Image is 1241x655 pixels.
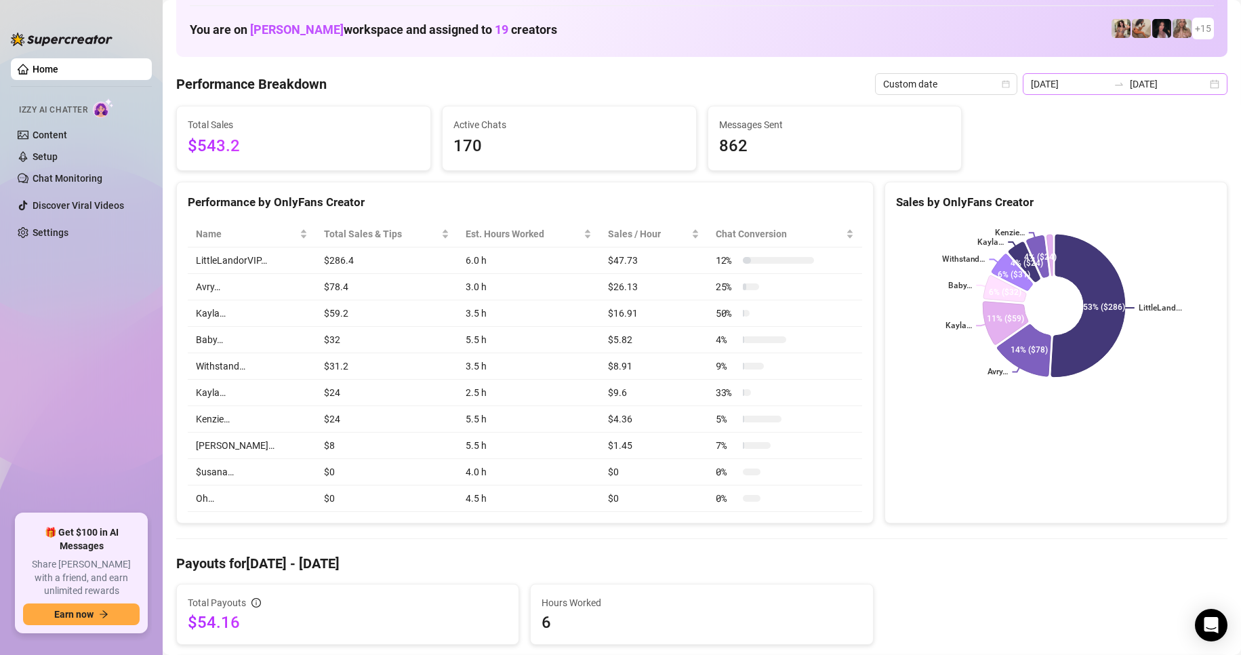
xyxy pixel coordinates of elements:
th: Sales / Hour [600,221,708,247]
th: Name [188,221,316,247]
span: Name [196,226,297,241]
img: Avry (@avryjennervip) [1112,19,1131,38]
button: Earn nowarrow-right [23,603,140,625]
td: $0 [316,459,457,485]
td: 2.5 h [457,380,600,406]
span: $543.2 [188,134,420,159]
span: 9 % [716,359,737,374]
td: Avry… [188,274,316,300]
td: $26.13 [600,274,708,300]
div: Open Intercom Messenger [1195,609,1227,641]
span: [PERSON_NAME] [250,22,344,37]
img: logo-BBDzfeDw.svg [11,33,113,46]
img: Kayla (@kaylathaylababy) [1132,19,1151,38]
h4: Performance Breakdown [176,75,327,94]
td: $32 [316,327,457,353]
span: 170 [453,134,685,159]
td: Baby… [188,327,316,353]
span: 5 % [716,412,737,426]
td: $1.45 [600,433,708,459]
td: $9.6 [600,380,708,406]
div: Performance by OnlyFans Creator [188,193,862,212]
text: Baby… [948,281,972,290]
span: Total Payouts [188,595,246,610]
input: Start date [1031,77,1108,92]
span: 0 % [716,491,737,506]
input: End date [1130,77,1207,92]
span: 4 % [716,332,737,347]
span: 33 % [716,385,737,400]
th: Total Sales & Tips [316,221,457,247]
span: Share [PERSON_NAME] with a friend, and earn unlimited rewards [23,558,140,598]
td: 3.0 h [457,274,600,300]
td: $78.4 [316,274,457,300]
span: 🎁 Get $100 in AI Messages [23,526,140,553]
span: Total Sales [188,117,420,132]
span: 6 [542,612,861,633]
td: $24 [316,406,457,433]
img: Baby (@babyyyybellaa) [1152,19,1171,38]
span: 862 [719,134,951,159]
text: Kenzie… [995,228,1025,237]
h4: Payouts for [DATE] - [DATE] [176,554,1227,573]
a: Discover Viral Videos [33,200,124,211]
td: 5.5 h [457,327,600,353]
span: 0 % [716,464,737,479]
span: info-circle [251,598,261,608]
span: 25 % [716,279,737,294]
a: Home [33,64,58,75]
td: 3.5 h [457,300,600,327]
th: Chat Conversion [708,221,862,247]
td: $usana… [188,459,316,485]
span: calendar [1002,80,1010,88]
td: $47.73 [600,247,708,274]
td: $16.91 [600,300,708,327]
span: Earn now [54,609,94,620]
td: 4.0 h [457,459,600,485]
td: $8.91 [600,353,708,380]
span: swap-right [1114,79,1124,90]
td: $0 [600,459,708,485]
td: Withstand… [188,353,316,380]
a: Content [33,130,67,140]
span: Total Sales & Tips [324,226,439,241]
td: 5.5 h [457,433,600,459]
td: Oh… [188,485,316,512]
span: Hours Worked [542,595,861,610]
span: Sales / Hour [608,226,689,241]
td: $286.4 [316,247,457,274]
span: 50 % [716,306,737,321]
td: LittleLandorVIP… [188,247,316,274]
img: AI Chatter [93,98,114,118]
text: Withstand… [941,255,985,264]
td: Kayla… [188,300,316,327]
span: Chat Conversion [716,226,843,241]
td: [PERSON_NAME]… [188,433,316,459]
a: Settings [33,227,68,238]
td: 5.5 h [457,406,600,433]
span: arrow-right [99,610,108,619]
img: Kenzie (@dmaxkenz) [1173,19,1192,38]
text: Kayla… [977,237,1004,247]
span: $54.16 [188,612,508,633]
div: Sales by OnlyFans Creator [896,193,1216,212]
span: + 15 [1195,21,1211,36]
span: to [1114,79,1124,90]
span: 12 % [716,253,737,268]
a: Setup [33,151,58,162]
td: Kayla… [188,380,316,406]
td: $8 [316,433,457,459]
h1: You are on workspace and assigned to creators [190,22,557,37]
td: $4.36 [600,406,708,433]
text: Avry… [987,368,1008,377]
td: $31.2 [316,353,457,380]
div: Est. Hours Worked [466,226,581,241]
text: LittleLand... [1139,304,1182,313]
text: Kayla… [945,321,972,331]
span: Custom date [883,74,1009,94]
td: $5.82 [600,327,708,353]
span: 19 [495,22,508,37]
span: Messages Sent [719,117,951,132]
td: $0 [600,485,708,512]
td: 6.0 h [457,247,600,274]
